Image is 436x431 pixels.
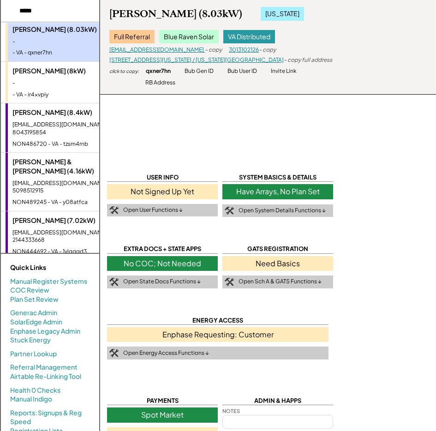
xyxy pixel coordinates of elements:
[146,67,171,75] div: qxner7hn
[12,49,125,57] div: - VA - qxner7hn
[107,184,218,199] div: Not Signed Up Yet
[107,327,328,342] div: Enphase Requesting: Customer
[12,79,125,87] div: -
[259,46,276,54] div: - copy
[109,46,204,53] a: [EMAIL_ADDRESS][DOMAIN_NAME]
[10,277,87,286] a: Manual Register Systems
[109,278,119,286] img: tool-icon.png
[12,91,125,99] div: - VA - ir4xvpiy
[12,180,125,195] div: [EMAIL_ADDRESS][DOMAIN_NAME] - 5098512915
[109,7,242,20] div: [PERSON_NAME] (8.03kW)
[10,349,57,359] a: Partner Lookup
[10,263,102,272] div: Quick Links
[107,173,218,182] div: USER INFO
[227,67,257,75] div: Bub User ID
[271,67,297,75] div: Invite Link
[10,327,80,336] a: Enphase Legacy Admin
[10,386,60,395] a: Health 0 Checks
[10,335,51,345] a: Stuck Energy
[107,396,218,405] div: PAYMENTS
[107,245,218,253] div: EXTRA DOCS + STATE APPS
[222,256,333,271] div: Need Basics
[12,38,125,46] div: -
[222,173,333,182] div: SYSTEM BASICS & DETAILS
[10,317,62,327] a: SolarEdge Admin
[225,278,234,286] img: tool-icon.png
[223,30,275,44] div: VA Distributed
[239,278,322,286] div: Open Sch A & GATS Functions ↓
[225,207,234,215] img: tool-icon.png
[109,349,119,357] img: tool-icon.png
[10,395,52,404] a: Manual Indigo
[239,207,326,215] div: Open System Details Functions ↓
[185,67,214,75] div: Bub Gen ID
[12,248,125,256] div: NON444692 - VA - 1vlgqgd3
[10,408,90,426] a: Reports: Signups & Reg Speed
[123,349,209,357] div: Open Energy Access Functions ↓
[12,108,125,117] div: [PERSON_NAME] (8.4kW)
[229,46,259,53] a: 3013102126
[12,198,125,206] div: NON489245 - VA - y08atfca
[107,256,218,271] div: No COC; Not Needed
[10,295,59,304] a: Plan Set Review
[12,25,125,34] div: [PERSON_NAME] (8.03kW)
[12,140,125,148] div: NON486720 - VA - tzsm4rnb
[222,396,333,405] div: ADMIN & HAPPS
[109,30,155,44] div: Full Referral
[123,206,183,214] div: Open User Functions ↓
[145,79,175,87] div: RB Address
[107,407,218,422] div: Spot Market
[109,56,284,63] a: [STREET_ADDRESS][US_STATE] / [US_STATE][GEOGRAPHIC_DATA]
[222,407,240,414] div: NOTES
[284,56,332,64] div: - copy full address
[10,372,81,381] a: Airtable Re-Linking Tool
[109,206,119,215] img: tool-icon.png
[107,316,328,325] div: ENERGY ACCESS
[10,363,78,372] a: Referral Management
[109,68,139,74] div: click to copy:
[10,308,57,317] a: Generac Admin
[159,30,219,44] div: Blue Raven Solar
[12,66,125,76] div: [PERSON_NAME] (8kW)
[12,229,125,245] div: [EMAIL_ADDRESS][DOMAIN_NAME] - 2144333668
[12,157,125,175] div: [PERSON_NAME] & [PERSON_NAME] (4.16kW)
[123,278,201,286] div: Open State Docs Functions ↓
[261,7,304,21] div: [US_STATE]
[222,184,333,199] div: Have Arrays, No Plan Set
[12,216,125,225] div: [PERSON_NAME] (7.02kW)
[12,121,125,137] div: [EMAIL_ADDRESS][DOMAIN_NAME] - 8043195854
[10,286,49,295] a: COC Review
[205,46,222,54] div: - copy
[222,245,333,253] div: GATS REGISTRATION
